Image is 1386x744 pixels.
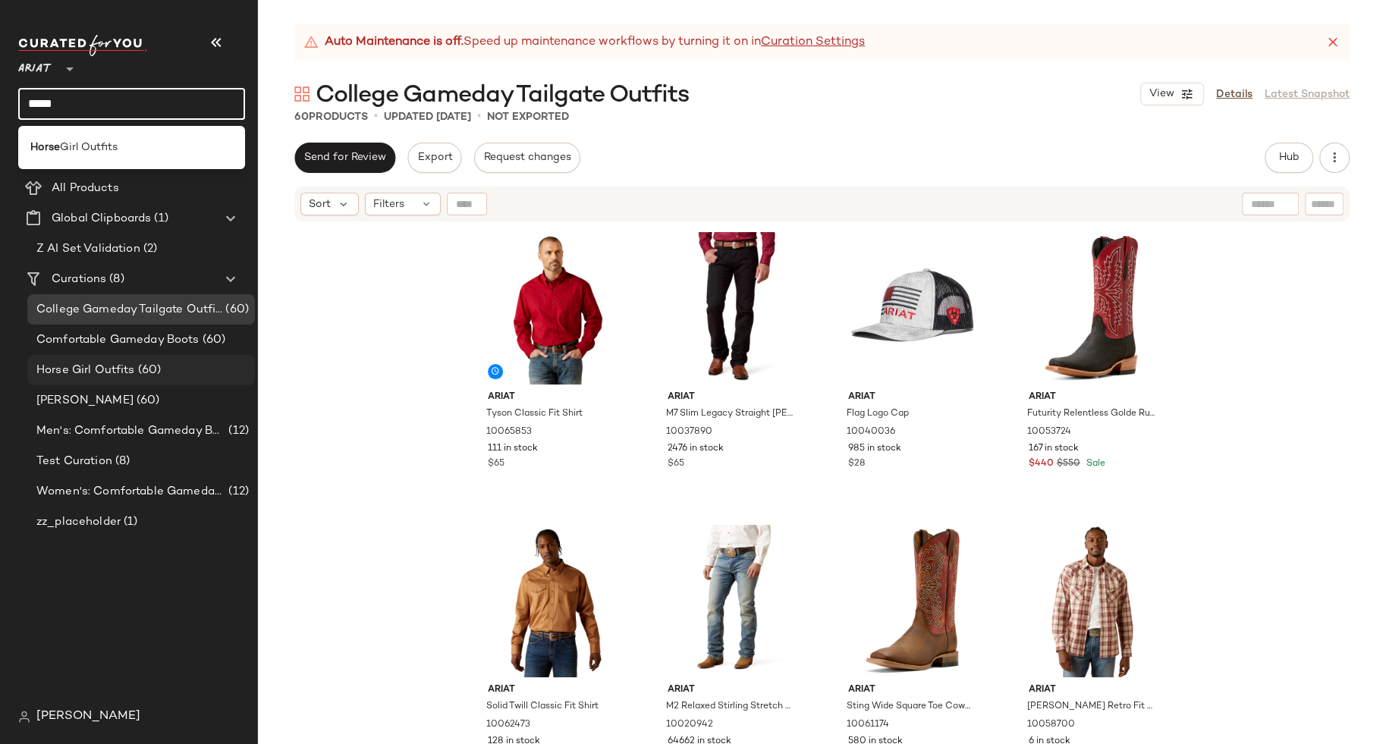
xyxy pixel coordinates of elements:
span: Sort [309,196,331,212]
span: Comfortable Gameday Boots [36,331,200,349]
img: 10037890_front.jpg [655,231,808,385]
span: Curations [52,271,106,288]
span: 10065853 [486,425,532,439]
div: Speed up maintenance workflows by turning it on in [303,33,865,52]
button: View [1140,83,1204,105]
span: [PERSON_NAME] [36,708,140,726]
span: 10037890 [666,425,712,439]
a: Details [1216,86,1252,102]
span: Tyson Classic Fit Shirt [486,407,583,421]
span: M7 Slim Legacy Straight [PERSON_NAME] [666,407,794,421]
span: (60) [222,301,249,319]
a: Curation Settings [761,33,865,52]
span: (8) [106,271,124,288]
span: (1) [121,513,137,531]
span: Women's: Comfortable Gameday Boots [36,483,225,501]
span: 10020942 [666,718,713,732]
p: updated [DATE] [384,109,471,125]
button: Hub [1265,143,1313,173]
span: 10061174 [847,718,889,732]
span: Ariat [848,391,976,404]
span: 10040036 [847,425,895,439]
button: Request changes [474,143,580,173]
span: College Gameday Tailgate Outfits [316,80,689,111]
span: View [1149,88,1174,100]
span: 2476 in stock [668,442,724,456]
span: Sting Wide Square Toe Cowboy Boot [847,700,975,714]
span: $65 [488,457,504,471]
span: (2) [140,240,157,258]
span: Ariat [668,391,796,404]
span: [PERSON_NAME] Retro Fit Shirt [1026,700,1155,714]
span: Filters [373,196,404,212]
span: Request changes [483,152,571,164]
button: Send for Review [294,143,395,173]
span: 10053724 [1026,425,1070,439]
span: Sale [1083,459,1105,469]
div: Products [294,109,368,125]
img: 10061174_3-4_front.jpg [836,524,988,677]
span: 10062473 [486,718,530,732]
span: (60) [134,392,160,410]
span: Girl Outfits [60,140,118,155]
span: (60) [200,331,226,349]
span: Z AI Set Validation [36,240,140,258]
span: (12) [225,422,249,440]
span: 60 [294,111,309,123]
span: 111 in stock [488,442,538,456]
span: M2 Relaxed Stirling Stretch Boot Cut [PERSON_NAME] [666,700,794,714]
img: cfy_white_logo.C9jOOHJF.svg [18,35,147,56]
span: 167 in stock [1028,442,1078,456]
span: (60) [135,362,162,379]
span: [PERSON_NAME] [36,392,134,410]
p: Not Exported [487,109,569,125]
span: Futurity Relentless Golde Rush Cowboy Boot [1026,407,1155,421]
span: (8) [112,453,130,470]
span: Ariat [848,683,976,697]
span: zz_placeholder [36,513,121,531]
span: Solid Twill Classic Fit Shirt [486,700,599,714]
span: Ariat [1028,391,1156,404]
img: 10062473_front.jpg [476,524,628,677]
span: (1) [151,210,168,228]
span: Test Curation [36,453,112,470]
span: All Products [52,180,119,197]
span: (12) [225,483,249,501]
span: Ariat [18,52,52,79]
span: • [477,108,481,126]
b: Horse [30,140,60,155]
img: svg%3e [18,711,30,723]
img: svg%3e [294,86,310,102]
span: $550 [1056,457,1080,471]
span: Horse Girl Outfits [36,362,135,379]
span: Global Clipboards [52,210,151,228]
span: Send for Review [303,152,386,164]
span: Ariat [488,683,616,697]
img: 10058700_front.jpg [1016,524,1168,677]
button: Export [407,143,461,173]
span: • [374,108,378,126]
span: $65 [668,457,684,471]
img: 10040036_front.jpg [836,231,988,385]
span: Men's: Comfortable Gameday Boots [36,422,225,440]
span: 985 in stock [848,442,901,456]
img: 10053724_3-4_front.jpg [1016,231,1168,385]
span: Hub [1278,152,1300,164]
span: College Gameday Tailgate Outfits [36,301,222,319]
span: 10058700 [1026,718,1074,732]
span: Flag Logo Cap [847,407,909,421]
strong: Auto Maintenance is off. [325,33,464,52]
img: 10065853_front.jpg [476,231,628,385]
span: $28 [848,457,865,471]
span: Ariat [668,683,796,697]
span: Export [416,152,452,164]
span: Ariat [1028,683,1156,697]
img: 10020942_front.jpg [655,524,808,677]
span: Ariat [488,391,616,404]
span: $440 [1028,457,1053,471]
